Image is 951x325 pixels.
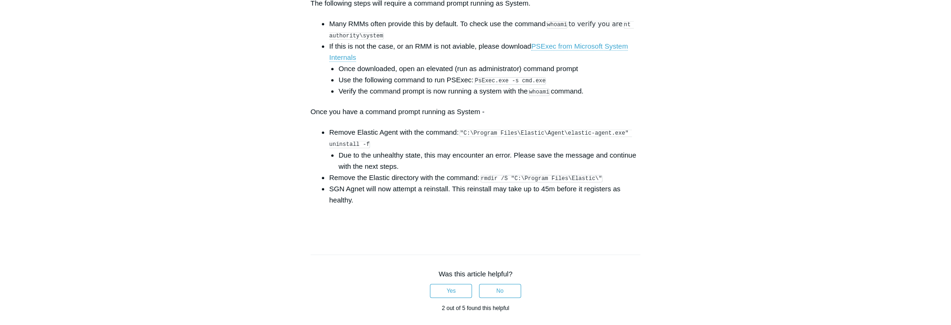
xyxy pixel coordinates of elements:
span: Was this article helpful? [439,270,513,278]
code: nt authority\system [329,21,634,40]
code: "C:\Program Files\Elastic\Agent\elastic-agent.exe" uninstall -f [329,130,632,148]
code: rmdir /S "C:\Program Files\Elastic\" [480,175,603,182]
button: This article was helpful [430,284,472,298]
button: This article was not helpful [479,284,521,298]
li: Verify the command prompt is now running a system with the command. [339,86,641,97]
code: PsExec.exe -s cmd.exe [474,77,546,85]
li: Due to the unhealthy state, this may encounter an error. Please save the message and continue wit... [339,150,641,172]
li: Remove the Elastic directory with the command: [329,172,641,183]
li: Once downloaded, open an elevated (run as administrator) command prompt [339,63,641,74]
span: 2 out of 5 found this helpful [442,305,509,311]
li: Remove Elastic Agent with the command: [329,127,641,172]
li: SGN Agnet will now attempt a reinstall. This reinstall may take up to 45m before it registers as ... [329,183,641,206]
li: Many RMMs often provide this by default. To check use the command [329,18,641,41]
a: PSExec from Microsoft System Internals [329,42,628,62]
code: whoami [546,21,567,29]
p: Once you have a command prompt running as System - [311,106,641,117]
li: Use the following command to run PSExec: [339,74,641,86]
span: to verify you are [568,20,622,28]
code: whoami [529,88,550,96]
li: If this is not the case, or an RMM is not aviable, please download [329,41,641,97]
